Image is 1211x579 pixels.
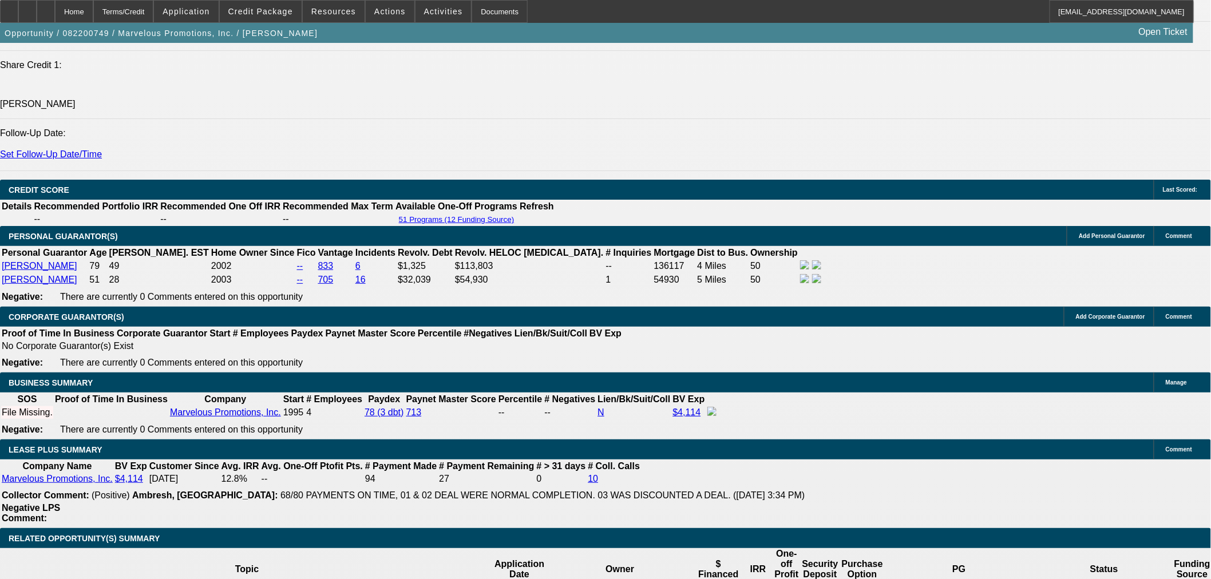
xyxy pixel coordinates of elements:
a: 713 [406,407,422,417]
td: 1995 [283,406,304,419]
th: Proof of Time In Business [54,394,168,405]
b: Negative: [2,292,43,302]
b: Dist to Bus. [698,248,749,257]
a: -- [297,275,303,284]
span: Application [163,7,209,16]
b: Personal Guarantor [2,248,87,257]
b: Fico [297,248,316,257]
th: Proof of Time In Business [1,328,115,339]
span: Comment [1166,446,1192,453]
span: PERSONAL GUARANTOR(S) [9,232,118,241]
button: Application [154,1,218,22]
td: 94 [365,473,437,485]
a: 833 [318,261,334,271]
td: 1 [605,273,652,286]
a: 6 [355,261,361,271]
td: 49 [109,260,209,272]
b: Paydex [291,328,323,338]
a: Open Ticket [1134,22,1192,42]
a: Marvelous Promotions, Inc. [2,474,113,483]
img: linkedin-icon.png [812,274,821,283]
div: File Missing. [2,407,53,418]
span: CREDIT SCORE [9,185,69,195]
button: Actions [366,1,414,22]
b: Negative: [2,425,43,434]
b: Company [204,394,246,404]
button: Activities [415,1,472,22]
span: 2002 [211,261,232,271]
b: Revolv. HELOC [MEDICAL_DATA]. [455,248,604,257]
b: # Payment Remaining [439,461,534,471]
b: Percentile [418,328,461,338]
td: [DATE] [149,473,220,485]
th: Recommended One Off IRR [160,201,281,212]
b: Negative LPS Comment: [2,503,60,523]
td: -- [261,473,363,485]
img: facebook-icon.png [800,274,809,283]
img: linkedin-icon.png [812,260,821,269]
b: # Coll. Calls [588,461,640,471]
img: facebook-icon.png [800,260,809,269]
a: -- [297,261,303,271]
th: Recommended Max Term [282,201,394,212]
b: Home Owner Since [211,248,295,257]
td: 28 [109,273,209,286]
td: 50 [750,260,798,272]
td: 5 Miles [697,273,749,286]
a: $4,114 [673,407,701,417]
b: # > 31 days [537,461,586,471]
b: Ambresh, [GEOGRAPHIC_DATA]: [132,490,278,500]
td: 4 Miles [697,260,749,272]
span: (Positive) [92,490,130,500]
b: Start [209,328,230,338]
span: CORPORATE GUARANTOR(S) [9,312,124,322]
a: 78 (3 dbt) [365,407,403,417]
b: Percentile [498,394,542,404]
a: 16 [355,275,366,284]
b: Negative: [2,358,43,367]
span: 68/80 PAYMENTS ON TIME, 01 & 02 DEAL WERE NORMAL COMPLETION. 03 WAS DISCOUNTED A DEAL. ([DATE] 3:... [280,490,805,500]
b: BV Exp [589,328,622,338]
a: [PERSON_NAME] [2,275,77,284]
a: N [597,407,604,417]
b: Start [283,394,304,404]
td: 54930 [654,273,696,286]
b: Avg. One-Off Ptofit Pts. [262,461,363,471]
td: 79 [89,260,107,272]
th: Available One-Off Programs [395,201,519,212]
img: facebook-icon.png [707,407,717,416]
td: $54,930 [454,273,604,286]
span: Credit Package [228,7,293,16]
b: Avg. IRR [221,461,259,471]
b: # Inquiries [605,248,651,257]
button: Resources [303,1,365,22]
td: 136117 [654,260,696,272]
a: 10 [588,474,598,483]
span: Resources [311,7,356,16]
span: RELATED OPPORTUNITY(S) SUMMARY [9,534,160,543]
b: Paynet Master Score [326,328,415,338]
td: 12.8% [221,473,260,485]
span: Add Corporate Guarantor [1076,314,1145,320]
td: -- [33,213,159,225]
span: 4 [306,407,311,417]
a: 705 [318,275,334,284]
td: $1,325 [397,260,453,272]
b: Corporate Guarantor [117,328,207,338]
span: Manage [1166,379,1187,386]
span: There are currently 0 Comments entered on this opportunity [60,425,303,434]
b: Paynet Master Score [406,394,496,404]
span: There are currently 0 Comments entered on this opportunity [60,292,303,302]
b: Revolv. Debt [398,248,453,257]
span: LEASE PLUS SUMMARY [9,445,102,454]
b: Vantage [318,248,353,257]
span: Activities [424,7,463,16]
td: $32,039 [397,273,453,286]
b: # Payment Made [365,461,437,471]
td: $113,803 [454,260,604,272]
span: BUSINESS SUMMARY [9,378,93,387]
b: Company Name [22,461,92,471]
th: SOS [1,394,53,405]
td: 0 [536,473,587,485]
b: Lien/Bk/Suit/Coll [515,328,587,338]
